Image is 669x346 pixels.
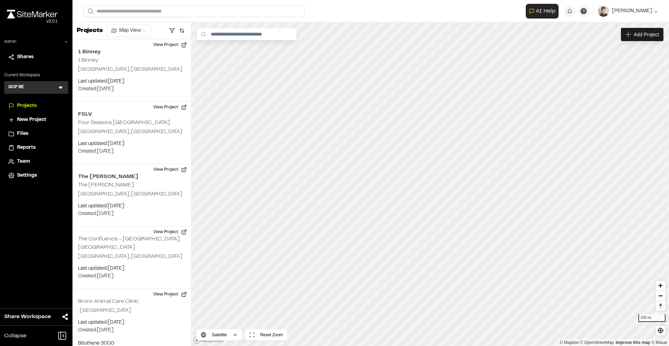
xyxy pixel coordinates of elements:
h2: The [PERSON_NAME] [78,172,185,181]
button: Zoom out [655,291,666,301]
div: 200 mi [638,314,666,322]
span: Add Project [634,31,659,38]
button: Search [84,6,96,17]
p: Projects [77,26,103,36]
h2: 1 Binney [78,58,98,63]
span: New Project [17,116,46,124]
a: Maxar [651,340,667,345]
p: Created: [DATE] [78,148,185,155]
img: rebrand.png [7,10,57,18]
button: Reset bearing to north [655,301,666,311]
img: User [598,6,609,17]
a: Shares [8,53,64,61]
button: View Project [149,226,191,238]
a: Map feedback [616,340,650,345]
p: Last updated: [DATE] [78,78,185,85]
p: [GEOGRAPHIC_DATA], [GEOGRAPHIC_DATA] [78,128,185,136]
p: [GEOGRAPHIC_DATA], [GEOGRAPHIC_DATA] [78,253,185,261]
h2: FSLV [78,110,185,118]
p: [GEOGRAPHIC_DATA], [GEOGRAPHIC_DATA] [78,191,185,198]
a: OpenStreetMap [580,340,614,345]
p: Last updated: [DATE] [78,265,185,272]
button: Reset Zoom [245,329,287,340]
a: Team [8,158,64,166]
h2: 1 Binney [78,48,185,56]
a: Projects [8,102,64,110]
div: Open AI Assistant [526,4,561,18]
button: Zoom in [655,280,666,291]
p: Current Workspace [4,72,68,78]
button: Find my location [655,325,666,336]
button: View Project [149,39,191,51]
h2: Bronx Animal Care Clinic [78,299,139,304]
p: , [GEOGRAPHIC_DATA] [78,307,185,315]
a: Settings [8,172,64,179]
p: Last updated: [DATE] [78,202,185,210]
a: Mapbox logo [193,336,224,344]
p: Last updated: [DATE] [78,140,185,148]
p: Created: [DATE] [78,85,185,93]
h2: Four Seasons [GEOGRAPHIC_DATA] [78,120,170,125]
p: Last updated: [DATE] [78,319,185,326]
span: Settings [17,172,37,179]
span: Reports [17,144,36,152]
button: View Project [149,102,191,113]
button: [PERSON_NAME] [598,6,658,17]
button: View Project [149,164,191,175]
p: Created: [DATE] [78,210,185,218]
a: New Project [8,116,64,124]
h3: GCP BE [8,84,24,91]
h2: The [PERSON_NAME] [78,183,134,187]
button: Satellite [197,329,242,340]
a: Reports [8,144,64,152]
h2: The Confluence - [GEOGRAPHIC_DATA], [GEOGRAPHIC_DATA] [78,237,180,250]
p: Created: [DATE] [78,272,185,280]
span: Projects [17,102,37,110]
div: Oh geez...please don't... [7,18,57,25]
a: Mapbox [560,340,579,345]
p: Created: [DATE] [78,326,185,334]
a: Files [8,130,64,138]
span: Share Workspace [4,313,51,321]
span: Shares [17,53,33,61]
span: Files [17,130,28,138]
span: AI Help [536,7,555,15]
button: Open AI Assistant [526,4,559,18]
span: Team [17,158,30,166]
button: View Project [149,289,191,300]
p: Admin [4,39,16,45]
span: Collapse [4,332,26,340]
span: [PERSON_NAME] [612,7,652,15]
p: [GEOGRAPHIC_DATA], [GEOGRAPHIC_DATA] [78,66,185,74]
